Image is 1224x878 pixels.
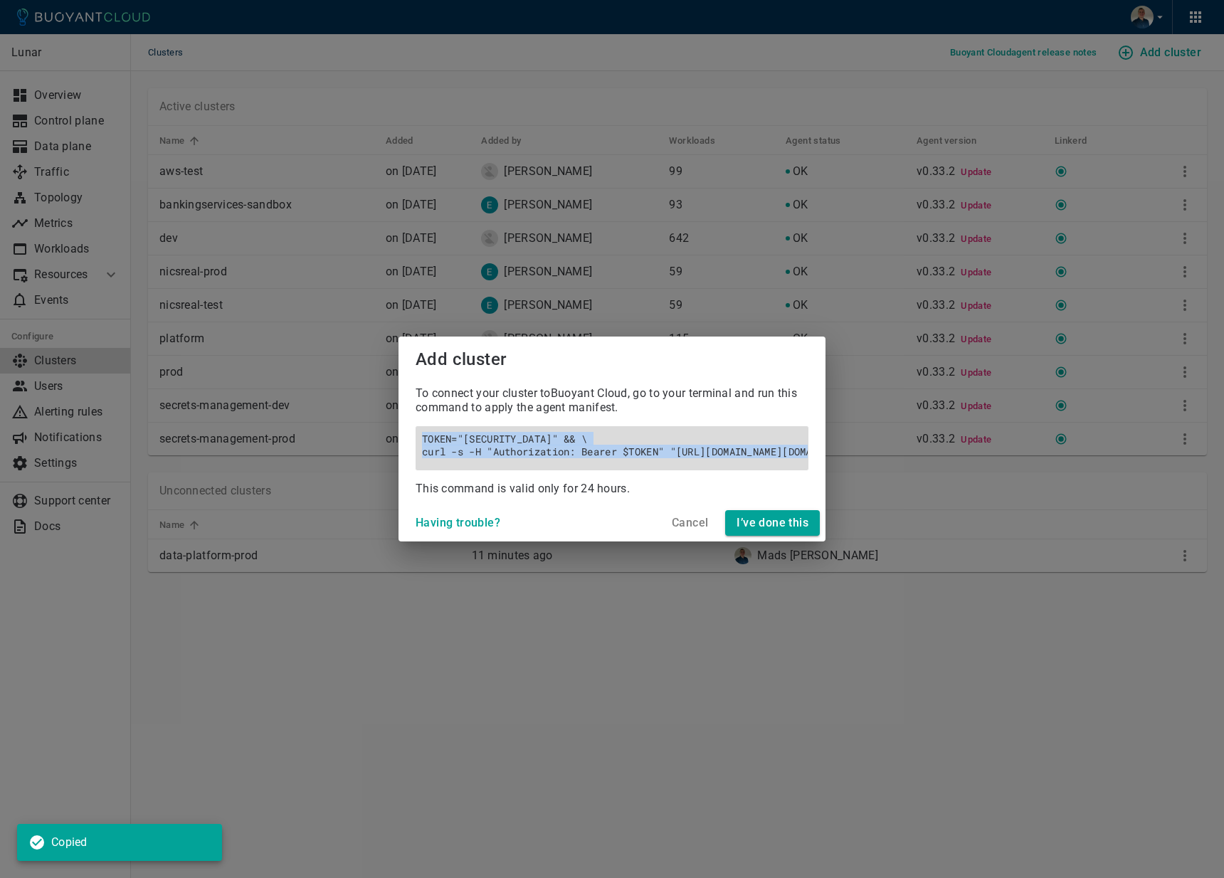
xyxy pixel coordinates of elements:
[416,482,808,499] p: This command is valid only for 24 hours.
[416,516,500,530] h4: Having trouble?
[666,510,714,536] button: Cancel
[737,516,808,530] h4: I’ve done this
[416,381,808,415] p: To connect your cluster to Buoyant Cloud , go to your terminal and run this command to apply the ...
[410,510,506,536] button: Having trouble?
[422,433,802,458] h6: TOKEN="[SECURITY_DATA]" && \curl -s -H "Authorization: Bearer $TOKEN" "[URL][DOMAIN_NAME][DOMAIN_...
[51,835,88,850] p: Copied
[672,516,708,530] h4: Cancel
[410,515,506,529] a: Having trouble?
[725,510,820,536] button: I’ve done this
[416,349,506,369] span: Add cluster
